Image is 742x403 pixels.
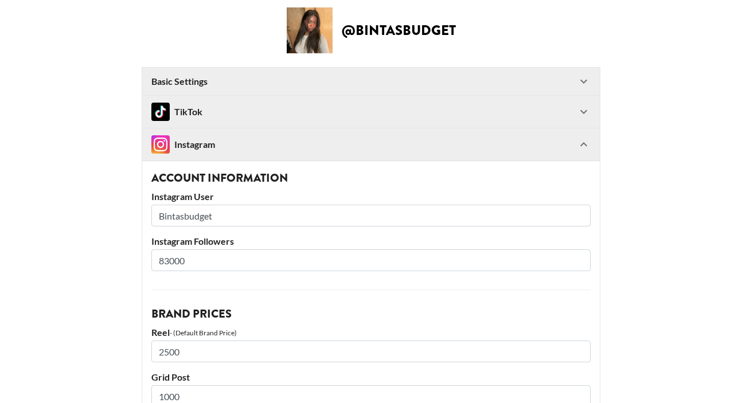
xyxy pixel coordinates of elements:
label: Reel [151,327,170,338]
label: Instagram Followers [151,236,591,247]
h2: @ bintasbudget [342,24,456,37]
div: Instagram [151,135,215,154]
label: Grid Post [151,371,591,383]
img: TikTok [151,103,170,121]
img: Instagram [151,135,170,154]
div: InstagramInstagram [142,128,600,161]
h3: Account Information [151,173,591,184]
div: Basic Settings [142,68,600,95]
div: - (Default Brand Price) [170,328,237,337]
label: Instagram User [151,191,591,202]
div: TikTok [151,103,202,121]
strong: Basic Settings [151,76,208,87]
h3: Brand Prices [151,308,591,320]
div: TikTokTikTok [142,96,600,128]
img: Creator [287,7,333,53]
